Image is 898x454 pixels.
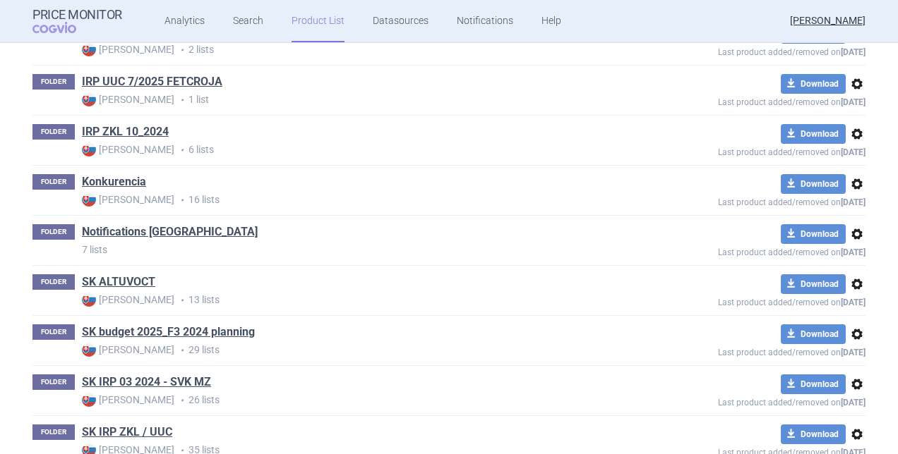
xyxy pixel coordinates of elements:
p: FOLDER [32,324,75,340]
p: FOLDER [32,424,75,440]
p: 7 lists [82,243,616,257]
a: SK IRP 03 2024 - SVK MZ [82,374,211,390]
a: SK budget 2025_F3 2024 planning [82,324,255,340]
p: FOLDER [32,374,75,390]
p: FOLDER [32,224,75,240]
h1: SK IRP ZKL / UUC [82,424,172,443]
strong: [PERSON_NAME] [82,92,174,106]
button: Download [781,174,846,194]
strong: [DATE] [841,47,866,57]
i: • [174,43,188,57]
strong: [PERSON_NAME] [82,293,174,307]
strong: [PERSON_NAME] [82,42,174,56]
strong: [PERSON_NAME] [82,192,174,207]
strong: [DATE] [841,197,866,207]
p: Last product added/removed on [616,294,866,307]
p: Last product added/removed on [616,344,866,357]
h1: SK IRP 03 2024 - SVK MZ [82,374,211,393]
button: Download [781,274,846,294]
p: Last product added/removed on [616,144,866,157]
h1: IRP UUC 7/2025 FETCROJA [82,74,222,92]
i: • [174,293,188,307]
h1: SK ALTUVOCT [82,274,155,293]
button: Download [781,374,846,394]
p: FOLDER [32,274,75,290]
strong: Price Monitor [32,8,122,22]
a: SK IRP ZKL / UUC [82,424,172,440]
img: SK [82,393,96,407]
button: Download [781,424,846,444]
p: 26 lists [82,393,616,407]
p: 13 lists [82,293,616,307]
p: Last product added/removed on [616,244,866,257]
p: Last product added/removed on [616,394,866,407]
img: SK [82,142,96,157]
h1: Notifications Europe [82,224,258,243]
p: 29 lists [82,343,616,357]
a: IRP ZKL 10_2024 [82,124,169,140]
span: COGVIO [32,22,96,33]
p: 6 lists [82,142,616,157]
a: Notifications [GEOGRAPHIC_DATA] [82,224,258,240]
p: FOLDER [32,74,75,90]
strong: [DATE] [841,247,866,257]
p: 16 lists [82,192,616,207]
strong: [PERSON_NAME] [82,142,174,157]
strong: [PERSON_NAME] [82,393,174,407]
p: FOLDER [32,124,75,140]
button: Download [781,324,846,344]
button: Download [781,74,846,94]
p: Last product added/removed on [616,44,866,57]
strong: [DATE] [841,147,866,157]
strong: [PERSON_NAME] [82,343,174,357]
a: IRP UUC 7/2025 FETCROJA [82,74,222,90]
strong: [DATE] [841,97,866,107]
i: • [174,93,188,107]
strong: [DATE] [841,398,866,407]
i: • [174,193,188,207]
h1: SK budget 2025_F3 2024 planning [82,324,255,343]
button: Download [781,224,846,244]
p: FOLDER [32,174,75,190]
img: SK [82,293,96,307]
i: • [174,143,188,157]
strong: [DATE] [841,297,866,307]
img: SK [82,42,96,56]
a: Price MonitorCOGVIO [32,8,122,35]
img: SK [82,343,96,357]
button: Download [781,124,846,144]
i: • [174,393,188,407]
p: 2 lists [82,42,616,57]
img: SK [82,92,96,106]
strong: [DATE] [841,348,866,357]
a: Konkurencia [82,174,146,190]
i: • [174,343,188,357]
a: SK ALTUVOCT [82,274,155,290]
img: SK [82,192,96,207]
p: 1 list [82,92,616,107]
p: Last product added/removed on [616,194,866,207]
p: Last product added/removed on [616,94,866,107]
h1: IRP ZKL 10_2024 [82,124,169,142]
h1: Konkurencia [82,174,146,192]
